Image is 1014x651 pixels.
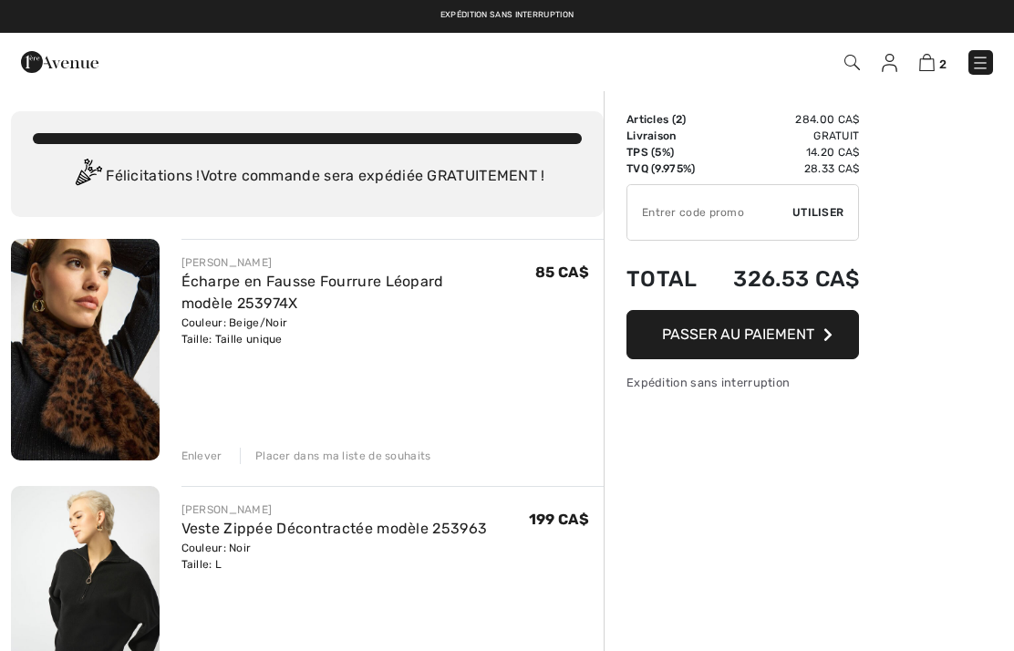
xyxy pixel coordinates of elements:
[181,448,222,464] div: Enlever
[33,159,582,195] div: Félicitations ! Votre commande sera expédiée GRATUITEMENT !
[69,159,106,195] img: Congratulation2.svg
[21,52,98,69] a: 1ère Avenue
[181,520,488,537] a: Veste Zippée Décontractée modèle 253963
[240,448,431,464] div: Placer dans ma liste de souhaits
[919,54,935,71] img: Panier d'achat
[529,511,589,528] span: 199 CA$
[11,239,160,460] img: Écharpe en Fausse Fourrure Léopard modèle 253974X
[844,55,860,70] img: Recherche
[662,325,814,343] span: Passer au paiement
[626,144,710,160] td: TPS (5%)
[181,254,536,271] div: [PERSON_NAME]
[181,540,488,573] div: Couleur: Noir Taille: L
[710,144,860,160] td: 14.20 CA$
[626,111,710,128] td: Articles ( )
[626,128,710,144] td: Livraison
[710,160,860,177] td: 28.33 CA$
[710,248,860,310] td: 326.53 CA$
[627,185,792,240] input: Code promo
[626,310,859,359] button: Passer au paiement
[882,54,897,72] img: Mes infos
[792,204,843,221] span: Utiliser
[181,273,444,312] a: Écharpe en Fausse Fourrure Léopard modèle 253974X
[971,54,989,72] img: Menu
[710,128,860,144] td: Gratuit
[21,44,98,80] img: 1ère Avenue
[919,51,947,73] a: 2
[181,501,488,518] div: [PERSON_NAME]
[181,315,536,347] div: Couleur: Beige/Noir Taille: Taille unique
[710,111,860,128] td: 284.00 CA$
[939,57,947,71] span: 2
[626,374,859,391] div: Expédition sans interruption
[626,248,710,310] td: Total
[626,160,710,177] td: TVQ (9.975%)
[535,263,589,281] span: 85 CA$
[676,113,682,126] span: 2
